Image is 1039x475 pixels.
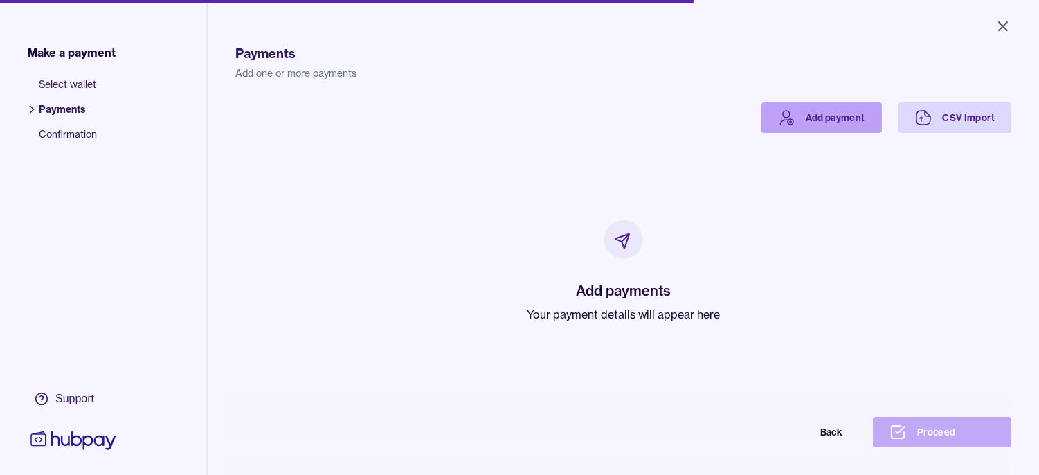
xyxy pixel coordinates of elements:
[55,391,94,406] div: Support
[761,102,882,133] a: Add payment
[39,78,97,102] span: Select wallet
[28,44,116,61] span: Make a payment
[235,66,1011,80] p: Add one or more payments
[39,127,97,152] span: Confirmation
[978,11,1028,42] button: Close
[235,44,1011,64] h1: Payments
[39,102,97,127] span: Payments
[527,306,720,323] p: Your payment details will appear here
[721,417,859,447] button: Back
[28,384,119,413] a: Support
[527,281,720,301] h2: Add payments
[898,102,1012,133] a: CSV Import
